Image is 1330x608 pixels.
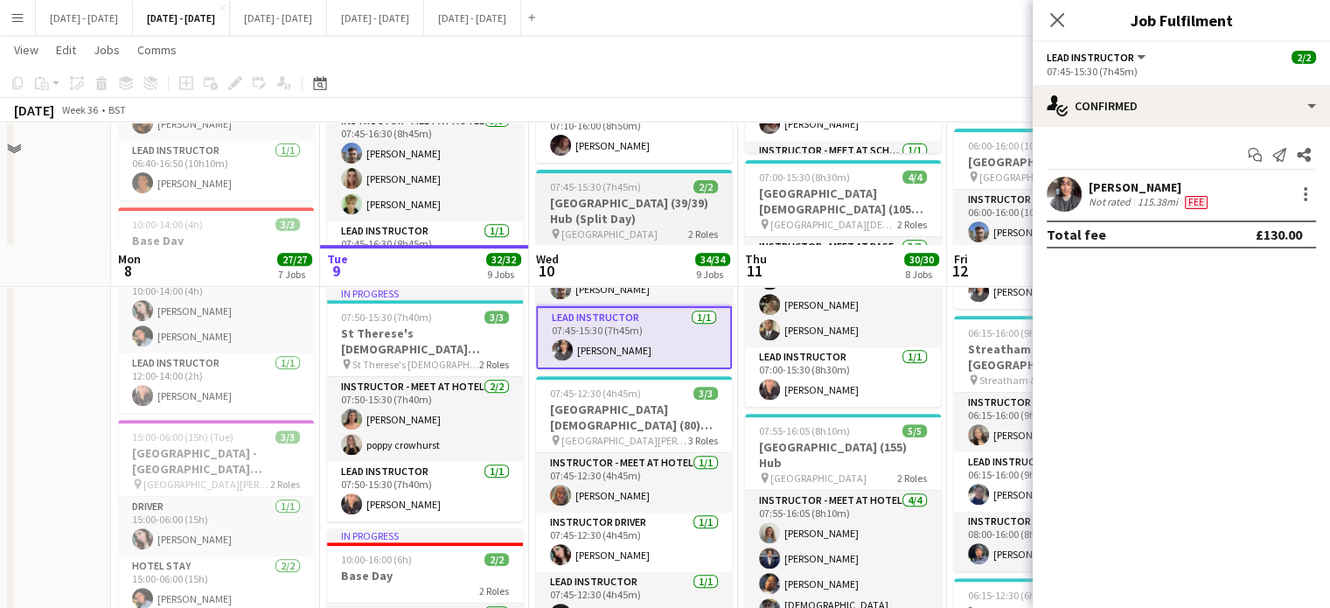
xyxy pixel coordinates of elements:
[954,251,968,267] span: Fri
[479,358,509,371] span: 2 Roles
[118,251,141,267] span: Mon
[536,170,732,369] app-job-card: 07:45-15:30 (7h45m)2/2[GEOGRAPHIC_DATA] (39/39) Hub (Split Day) [GEOGRAPHIC_DATA]2 RolesInstructo...
[270,478,300,491] span: 2 Roles
[275,430,300,444] span: 3/3
[536,251,559,267] span: Wed
[897,218,927,231] span: 2 Roles
[118,141,314,200] app-card-role: Lead Instructor1/106:40-16:50 (10h10m)[PERSON_NAME]
[979,171,1076,184] span: [GEOGRAPHIC_DATA]
[536,103,732,163] app-card-role: Lead Instructor1/107:10-16:00 (8h50m)[PERSON_NAME]
[1292,51,1316,64] span: 2/2
[954,512,1150,571] app-card-role: Instructor - Meet at School1/108:00-16:00 (8h)[PERSON_NAME]
[108,103,126,116] div: BST
[118,233,314,248] h3: Base Day
[14,42,38,58] span: View
[132,430,233,444] span: 15:00-06:00 (15h) (Tue)
[968,139,1044,152] span: 06:00-16:00 (10h)
[1033,85,1330,127] div: Confirmed
[327,568,523,584] h3: Base Day
[58,103,101,116] span: Week 36
[759,171,850,184] span: 07:00-15:30 (8h30m)
[536,306,732,369] app-card-role: Lead Instructor1/107:45-15:30 (7h45m)[PERSON_NAME]
[118,353,314,413] app-card-role: Lead Instructor1/112:00-14:00 (2h)[PERSON_NAME]
[1047,51,1134,64] span: Lead Instructor
[745,141,941,200] app-card-role: Instructor - Meet at School1/1
[133,1,230,35] button: [DATE] - [DATE]
[693,387,718,400] span: 3/3
[327,286,523,521] app-job-card: In progress07:50-15:30 (7h40m)3/3St Therese's [DEMOGRAPHIC_DATA] School (90/90) Mission Possible ...
[230,1,327,35] button: [DATE] - [DATE]
[688,227,718,241] span: 2 Roles
[954,129,1150,309] app-job-card: 06:00-16:00 (10h)2/2[GEOGRAPHIC_DATA] (35) Hub [GEOGRAPHIC_DATA]2 RolesInstructor - Meet at Base1...
[94,42,120,58] span: Jobs
[327,111,523,221] app-card-role: Instructor - Meet at Hotel3/307:45-16:30 (8h45m)[PERSON_NAME][PERSON_NAME][PERSON_NAME]
[745,185,941,217] h3: [GEOGRAPHIC_DATA][DEMOGRAPHIC_DATA] (105) Mission Possible
[745,160,941,407] app-job-card: 07:00-15:30 (8h30m)4/4[GEOGRAPHIC_DATA][DEMOGRAPHIC_DATA] (105) Mission Possible [GEOGRAPHIC_DATA...
[424,1,521,35] button: [DATE] - [DATE]
[902,424,927,437] span: 5/5
[536,195,732,227] h3: [GEOGRAPHIC_DATA] (39/39) Hub (Split Day)
[897,472,927,485] span: 2 Roles
[550,180,641,193] span: 07:45-15:30 (7h45m)
[7,38,45,61] a: View
[36,1,133,35] button: [DATE] - [DATE]
[277,253,312,266] span: 27/27
[327,377,523,462] app-card-role: Instructor - Meet at Hotel2/207:50-15:30 (7h40m)[PERSON_NAME]poppy crowhurst
[902,171,927,184] span: 4/4
[954,154,1150,170] h3: [GEOGRAPHIC_DATA] (35) Hub
[327,462,523,521] app-card-role: Lead Instructor1/107:50-15:30 (7h40m)[PERSON_NAME]
[275,218,300,231] span: 3/3
[484,311,509,324] span: 3/3
[118,207,314,413] app-job-card: 10:00-14:00 (4h)3/3Base Day2 RolesInstructor - Meet at Base2/210:00-14:00 (4h)[PERSON_NAME][PERSO...
[118,269,314,353] app-card-role: Instructor - Meet at Base2/210:00-14:00 (4h)[PERSON_NAME][PERSON_NAME]
[954,393,1150,452] app-card-role: Instructor - Meet at Base1/106:15-16:00 (9h45m)[PERSON_NAME]
[954,316,1150,571] app-job-card: 06:15-16:00 (9h45m)3/3Streatham & [GEOGRAPHIC_DATA] (90) Hub Streatham & [GEOGRAPHIC_DATA]3 Roles...
[327,286,523,300] div: In progress
[968,326,1059,339] span: 06:15-16:00 (9h45m)
[745,237,941,347] app-card-role: Instructor - Meet at Base3/307:00-15:30 (8h30m)poppy crowhurst[PERSON_NAME][PERSON_NAME]
[1047,51,1148,64] button: Lead Instructor
[536,513,732,572] app-card-role: Instructor Driver1/107:45-12:30 (4h45m)[PERSON_NAME]
[533,261,559,281] span: 10
[327,20,523,279] div: In progress07:45-16:30 (8h45m)5/5[GEOGRAPHIC_DATA] (150) Hub [GEOGRAPHIC_DATA]3 RolesInstructor -...
[979,374,1106,387] span: Streatham & [GEOGRAPHIC_DATA]
[479,584,509,598] span: 2 Roles
[536,402,732,433] h3: [GEOGRAPHIC_DATA][DEMOGRAPHIC_DATA] (80) Hub (Half Day AM)
[486,253,521,266] span: 32/32
[1089,179,1211,195] div: [PERSON_NAME]
[954,190,1150,249] app-card-role: Instructor - Meet at Base1/106:00-16:00 (10h)[PERSON_NAME]
[693,180,718,193] span: 2/2
[696,268,729,281] div: 9 Jobs
[770,218,897,231] span: [GEOGRAPHIC_DATA][DEMOGRAPHIC_DATA]
[561,227,658,241] span: [GEOGRAPHIC_DATA]
[745,439,941,471] h3: [GEOGRAPHIC_DATA] (155) Hub
[536,453,732,513] app-card-role: Instructor - Meet at Hotel1/107:45-12:30 (4h45m)[PERSON_NAME]
[1256,226,1302,243] div: £130.00
[745,251,767,267] span: Thu
[1047,226,1106,243] div: Total fee
[905,268,938,281] div: 8 Jobs
[1181,195,1211,209] div: Crew has different fees then in role
[770,472,867,485] span: [GEOGRAPHIC_DATA]
[352,358,479,371] span: St Therese's [DEMOGRAPHIC_DATA] School
[143,478,270,491] span: [GEOGRAPHIC_DATA][PERSON_NAME]
[745,347,941,407] app-card-role: Lead Instructor1/107:00-15:30 (8h30m)[PERSON_NAME]
[132,218,203,231] span: 10:00-14:00 (4h)
[1033,9,1330,31] h3: Job Fulfilment
[327,1,424,35] button: [DATE] - [DATE]
[688,434,718,447] span: 3 Roles
[954,341,1150,373] h3: Streatham & [GEOGRAPHIC_DATA] (90) Hub
[1134,195,1181,209] div: 115.38mi
[130,38,184,61] a: Comms
[327,251,348,267] span: Tue
[49,38,83,61] a: Edit
[951,261,968,281] span: 12
[327,325,523,357] h3: St Therese's [DEMOGRAPHIC_DATA] School (90/90) Mission Possible (Split Day)
[324,261,348,281] span: 9
[56,42,76,58] span: Edit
